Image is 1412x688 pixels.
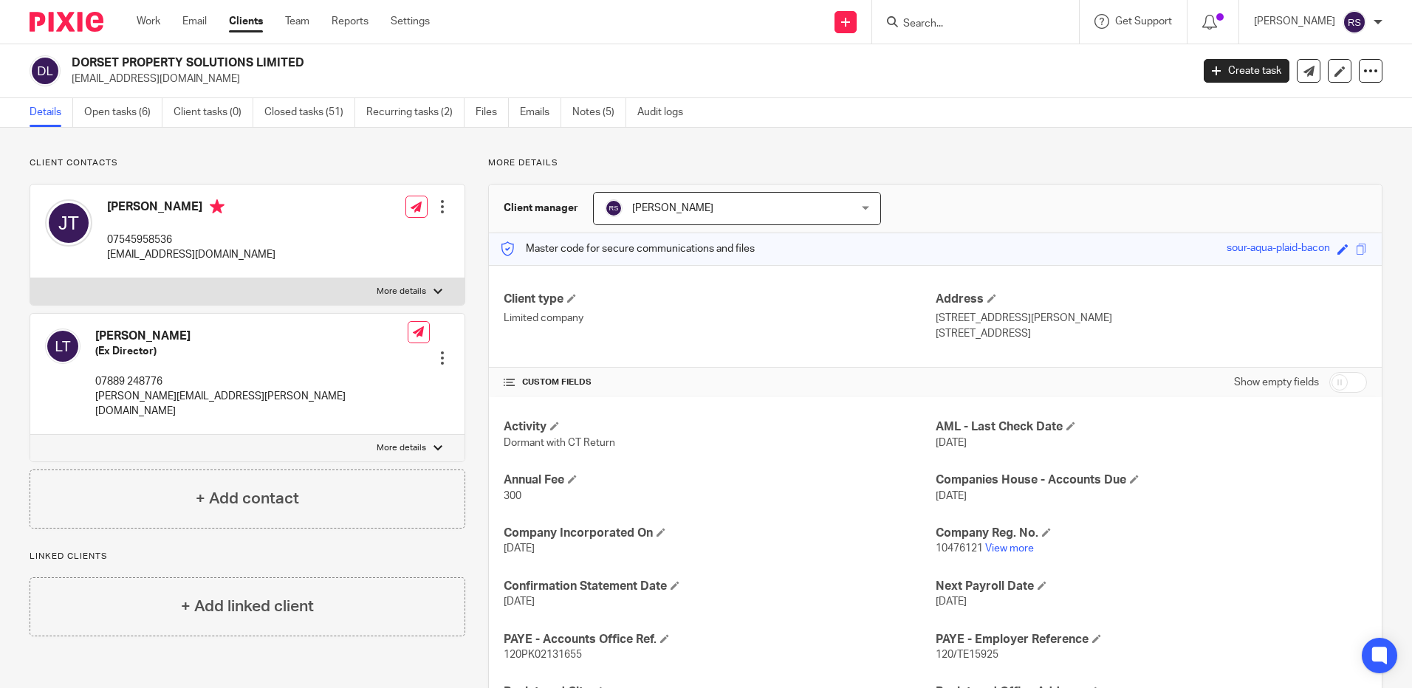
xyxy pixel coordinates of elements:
p: Limited company [504,311,935,326]
h4: Company Reg. No. [936,526,1367,541]
span: 120PK02131655 [504,650,582,660]
a: Files [476,98,509,127]
h4: Activity [504,419,935,435]
img: svg%3E [1343,10,1366,34]
h4: Client type [504,292,935,307]
img: Pixie [30,12,103,32]
a: Clients [229,14,263,29]
span: Get Support [1115,16,1172,27]
p: [EMAIL_ADDRESS][DOMAIN_NAME] [107,247,275,262]
h4: Companies House - Accounts Due [936,472,1367,488]
a: Emails [520,98,561,127]
span: [DATE] [504,543,535,554]
p: [EMAIL_ADDRESS][DOMAIN_NAME] [72,72,1182,86]
h2: DORSET PROPERTY SOLUTIONS LIMITED [72,55,959,71]
span: [DATE] [936,491,967,501]
h4: Next Payroll Date [936,579,1367,594]
p: [PERSON_NAME] [1254,14,1335,29]
h4: AML - Last Check Date [936,419,1367,435]
h4: Company Incorporated On [504,526,935,541]
a: Settings [391,14,430,29]
span: [DATE] [504,596,535,607]
a: Audit logs [637,98,694,127]
p: More details [488,157,1382,169]
div: sour-aqua-plaid-bacon [1227,241,1330,258]
p: [STREET_ADDRESS][PERSON_NAME] [936,311,1367,326]
h4: Annual Fee [504,472,935,488]
a: Team [285,14,309,29]
img: svg%3E [605,199,623,217]
p: [PERSON_NAME][EMAIL_ADDRESS][PERSON_NAME][DOMAIN_NAME] [95,389,408,419]
a: Create task [1204,59,1289,83]
span: 120/TE15925 [936,650,998,660]
h4: Confirmation Statement Date [504,579,935,594]
span: Dormant with CT Return [504,438,615,448]
a: View more [985,543,1034,554]
img: svg%3E [45,199,92,247]
p: 07545958536 [107,233,275,247]
p: More details [377,286,426,297]
a: Details [30,98,73,127]
h5: (Ex Director) [95,344,408,359]
a: Notes (5) [572,98,626,127]
span: [DATE] [936,438,967,448]
a: Client tasks (0) [174,98,253,127]
p: 07889 248776 [95,374,408,389]
h4: Address [936,292,1367,307]
p: Linked clients [30,551,465,563]
a: Closed tasks (51) [264,98,355,127]
h4: [PERSON_NAME] [107,199,275,218]
a: Email [182,14,207,29]
span: [DATE] [936,596,967,607]
span: [PERSON_NAME] [632,203,713,213]
h3: Client manager [504,201,578,216]
img: svg%3E [30,55,61,86]
h4: CUSTOM FIELDS [504,376,935,388]
h4: [PERSON_NAME] [95,328,408,344]
span: 10476121 [936,543,983,554]
h4: PAYE - Accounts Office Ref. [504,632,935,647]
a: Recurring tasks (2) [366,98,465,127]
p: [STREET_ADDRESS] [936,326,1367,341]
h4: + Add linked client [181,595,314,618]
p: More details [377,442,426,454]
input: Search [902,18,1035,31]
a: Reports [332,14,369,29]
a: Open tasks (6) [84,98,162,127]
span: 300 [504,491,521,501]
i: Primary [210,199,225,214]
p: Client contacts [30,157,465,169]
p: Master code for secure communications and files [500,241,755,256]
h4: PAYE - Employer Reference [936,632,1367,647]
h4: + Add contact [196,487,299,510]
img: svg%3E [45,328,80,364]
a: Work [137,14,160,29]
label: Show empty fields [1234,375,1319,390]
